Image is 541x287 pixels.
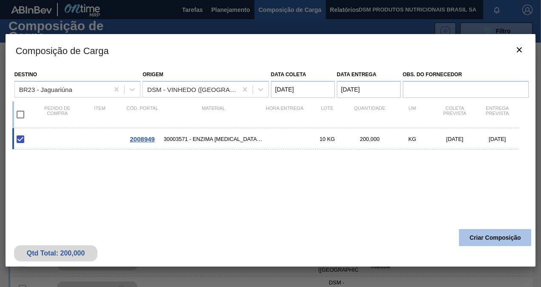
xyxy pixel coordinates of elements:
span: 30003571 - ENZIMA PROTEASE BREWERS CLAREX [164,136,264,142]
label: Destino [14,72,37,77]
div: Coleta Prevista [433,106,476,123]
div: Item [79,106,121,123]
label: Data entrega [337,72,376,77]
div: Hora Entrega [263,106,306,123]
div: Cód. Portal [121,106,164,123]
span: 2008949 [130,135,155,143]
div: Entrega Prevista [476,106,518,123]
div: [DATE] [476,136,518,142]
div: Ir para o Pedido [121,135,164,143]
div: UM [391,106,433,123]
div: DSM - VINHEDO ([GEOGRAPHIC_DATA]) [147,86,238,93]
button: Criar Composição [459,229,531,246]
div: BR23 - Jaguariúna [19,86,72,93]
label: Data coleta [271,72,306,77]
div: Pedido de compra [36,106,79,123]
div: Qtd Total: 200,000 [20,250,91,257]
h3: Composição de Carga [6,34,536,66]
div: [DATE] [433,136,476,142]
label: Obs. do Fornecedor [403,69,529,81]
label: Origem [142,72,163,77]
div: Lote [306,106,348,123]
div: Material [164,106,264,123]
div: Quantidade [348,106,391,123]
div: 10 KG [306,136,348,142]
input: dd/mm/yyyy [337,81,401,98]
div: 200,000 [348,136,391,142]
input: dd/mm/yyyy [271,81,335,98]
div: KG [391,136,433,142]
